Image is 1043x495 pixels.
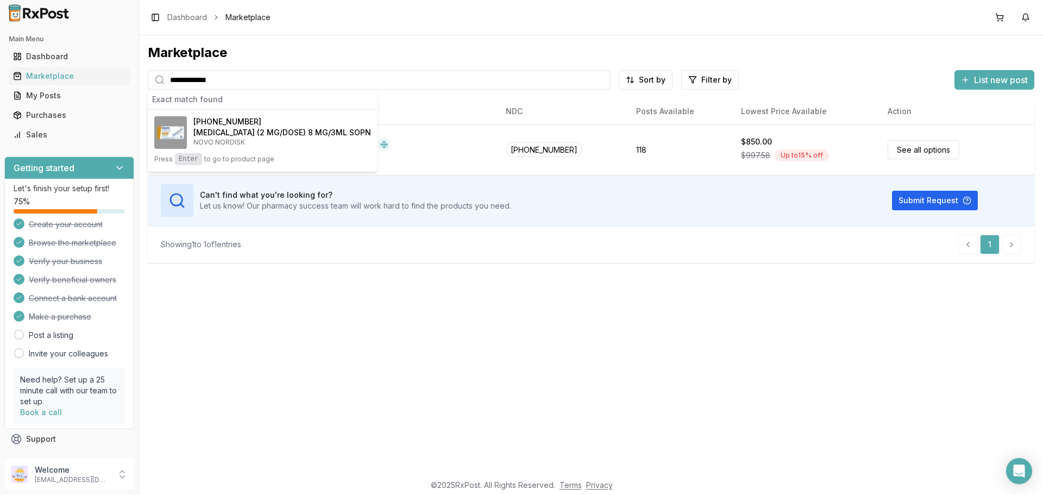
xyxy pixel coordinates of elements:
button: Support [4,429,134,449]
a: Privacy [586,480,613,490]
a: Sales [9,125,130,145]
span: [PHONE_NUMBER] [193,116,261,127]
button: Marketplace [4,67,134,85]
nav: pagination [958,235,1021,254]
span: Connect a bank account [29,293,117,304]
nav: breadcrumb [167,12,271,23]
a: Invite your colleagues [29,348,108,359]
span: Create your account [29,219,103,230]
span: List new post [974,73,1028,86]
div: Sales [13,129,125,140]
th: NDC [497,98,627,124]
button: Sort by [619,70,673,90]
h3: Getting started [14,161,74,174]
span: Sort by [639,74,665,85]
div: Up to 15 % off [775,149,829,161]
img: RxPost Logo [4,4,74,22]
span: 75 % [14,196,30,207]
h2: Main Menu [9,35,130,43]
div: Open Intercom Messenger [1006,458,1032,484]
div: Dashboard [13,51,125,62]
span: $997.58 [741,150,770,161]
span: Press [154,155,173,164]
span: Filter by [701,74,732,85]
div: Purchases [13,110,125,121]
button: Filter by [681,70,739,90]
td: 118 [627,124,732,175]
div: Exact match found [148,90,378,110]
span: Verify beneficial owners [29,274,116,285]
button: Feedback [4,449,134,468]
p: Let us know! Our pharmacy success team will work hard to find the products you need. [200,200,511,211]
button: Dashboard [4,48,134,65]
h4: [MEDICAL_DATA] (2 MG/DOSE) 8 MG/3ML SOPN [193,127,371,138]
button: My Posts [4,87,134,104]
a: 1 [980,235,1000,254]
div: $850.00 [741,136,772,147]
p: Welcome [35,465,110,475]
span: Verify your business [29,256,102,267]
img: Ozempic (2 MG/DOSE) 8 MG/3ML SOPN [154,116,187,149]
a: List new post [954,76,1034,86]
span: [PHONE_NUMBER] [506,142,582,157]
span: Feedback [26,453,63,464]
div: Marketplace [148,44,1034,61]
div: Showing 1 to 1 of 1 entries [161,239,241,250]
button: Purchases [4,106,134,124]
kbd: Enter [175,153,202,165]
span: Make a purchase [29,311,91,322]
a: See all options [888,140,959,159]
button: Submit Request [892,191,978,210]
button: Ozempic (2 MG/DOSE) 8 MG/3ML SOPN[PHONE_NUMBER][MEDICAL_DATA] (2 MG/DOSE) 8 MG/3ML SOPNNOVO NORDI... [148,110,378,172]
div: Marketplace [13,71,125,82]
p: NOVO NORDISK [193,138,371,147]
a: Marketplace [9,66,130,86]
th: Action [879,98,1034,124]
a: My Posts [9,86,130,105]
p: Need help? Set up a 25 minute call with our team to set up. [20,374,118,407]
span: Browse the marketplace [29,237,116,248]
img: User avatar [11,466,28,483]
h3: Can't find what you're looking for? [200,190,511,200]
p: [EMAIL_ADDRESS][DOMAIN_NAME] [35,475,110,484]
button: Sales [4,126,134,143]
button: List new post [954,70,1034,90]
th: Lowest Price Available [732,98,878,124]
a: Terms [560,480,582,490]
div: My Posts [13,90,125,101]
span: Marketplace [225,12,271,23]
span: to go to product page [204,155,274,164]
a: Purchases [9,105,130,125]
a: Dashboard [167,12,207,23]
p: Let's finish your setup first! [14,183,125,194]
a: Dashboard [9,47,130,66]
th: Posts Available [627,98,732,124]
a: Book a call [20,408,62,417]
a: Post a listing [29,330,73,341]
